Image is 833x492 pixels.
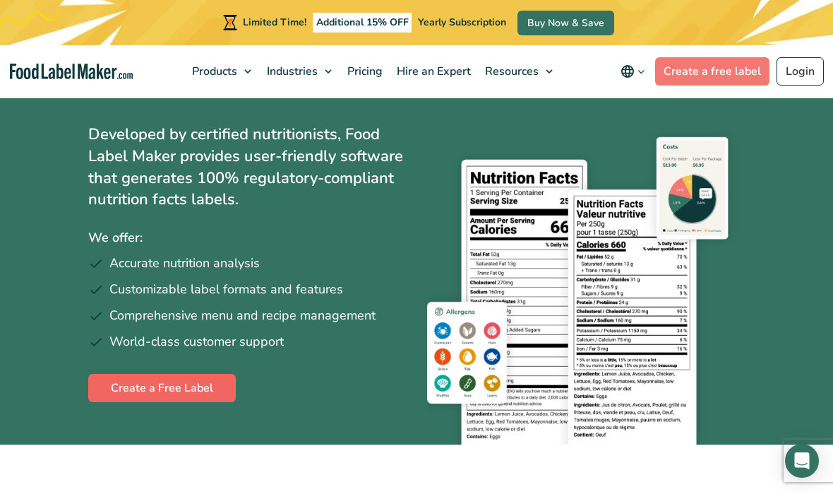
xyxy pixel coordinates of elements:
[109,332,284,351] span: World-class customer support
[418,16,506,29] span: Yearly Subscription
[313,13,412,33] span: Additional 15% OFF
[388,45,477,98] a: Hire an Expert
[88,124,406,211] p: Developed by certified nutritionists, Food Label Maker provides user-friendly software that gener...
[481,64,540,79] span: Resources
[785,444,819,478] div: Open Intercom Messenger
[477,45,560,98] a: Resources
[88,228,406,248] p: We offer:
[343,64,384,79] span: Pricing
[109,254,260,273] span: Accurate nutrition analysis
[109,280,343,299] span: Customizable label formats and features
[88,374,236,402] a: Create a Free Label
[258,45,339,98] a: Industries
[243,16,306,29] span: Limited Time!
[339,45,388,98] a: Pricing
[184,45,258,98] a: Products
[655,57,769,86] a: Create a free label
[517,11,614,35] a: Buy Now & Save
[392,64,472,79] span: Hire an Expert
[188,64,239,79] span: Products
[109,306,376,325] span: Comprehensive menu and recipe management
[777,57,824,86] a: Login
[263,64,319,79] span: Industries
